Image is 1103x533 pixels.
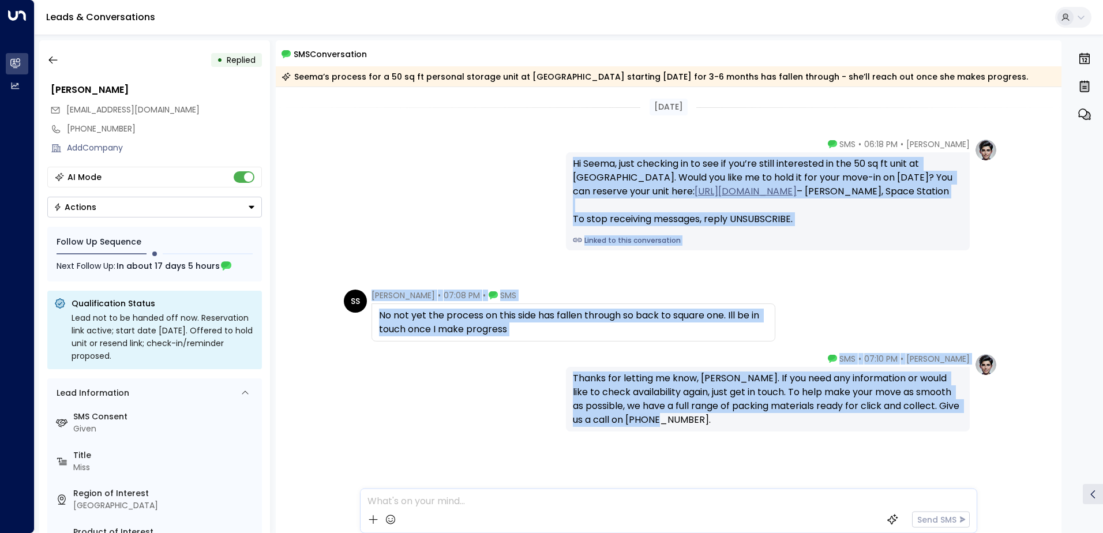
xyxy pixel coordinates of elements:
[650,99,688,115] div: [DATE]
[73,461,257,474] div: Miss
[51,83,262,97] div: [PERSON_NAME]
[47,197,262,217] button: Actions
[72,311,255,362] div: Lead not to be handed off now. Reservation link active; start date [DATE]. Offered to hold unit o...
[66,104,200,115] span: [EMAIL_ADDRESS][DOMAIN_NAME]
[695,185,797,198] a: [URL][DOMAIN_NAME]
[906,353,970,365] span: [PERSON_NAME]
[573,157,963,226] div: Hi Seema, just checking in to see if you’re still interested in the 50 sq ft unit at [GEOGRAPHIC_...
[54,202,96,212] div: Actions
[57,260,253,272] div: Next Follow Up:
[906,138,970,150] span: [PERSON_NAME]
[379,309,768,336] div: No not yet the process on this side has fallen through so back to square one. Ill be in touch onc...
[864,353,898,365] span: 07:10 PM
[483,290,486,301] span: •
[444,290,480,301] span: 07:08 PM
[46,10,155,24] a: Leads & Conversations
[67,123,262,135] div: [PHONE_NUMBER]
[117,260,220,272] span: In about 17 days 5 hours
[839,138,856,150] span: SMS
[72,298,255,309] p: Qualification Status
[438,290,441,301] span: •
[47,197,262,217] div: Button group with a nested menu
[66,104,200,116] span: seema_sandhu@hotmail.com
[52,387,129,399] div: Lead Information
[73,500,257,512] div: [GEOGRAPHIC_DATA]
[344,290,367,313] div: SS
[372,290,435,301] span: [PERSON_NAME]
[974,353,997,376] img: profile-logo.png
[901,138,903,150] span: •
[573,371,963,427] div: Thanks for letting me know, [PERSON_NAME]. If you need any information or would like to check ava...
[573,235,963,246] a: Linked to this conversation
[73,449,257,461] label: Title
[839,353,856,365] span: SMS
[282,71,1028,82] div: Seema’s process for a 50 sq ft personal storage unit at [GEOGRAPHIC_DATA] starting [DATE] for 3-6...
[217,50,223,70] div: •
[294,47,367,61] span: SMS Conversation
[500,290,516,301] span: SMS
[73,411,257,423] label: SMS Consent
[858,353,861,365] span: •
[57,236,253,248] div: Follow Up Sequence
[974,138,997,162] img: profile-logo.png
[73,423,257,435] div: Given
[858,138,861,150] span: •
[67,142,262,154] div: AddCompany
[67,171,102,183] div: AI Mode
[73,487,257,500] label: Region of Interest
[864,138,898,150] span: 06:18 PM
[901,353,903,365] span: •
[227,54,256,66] span: Replied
